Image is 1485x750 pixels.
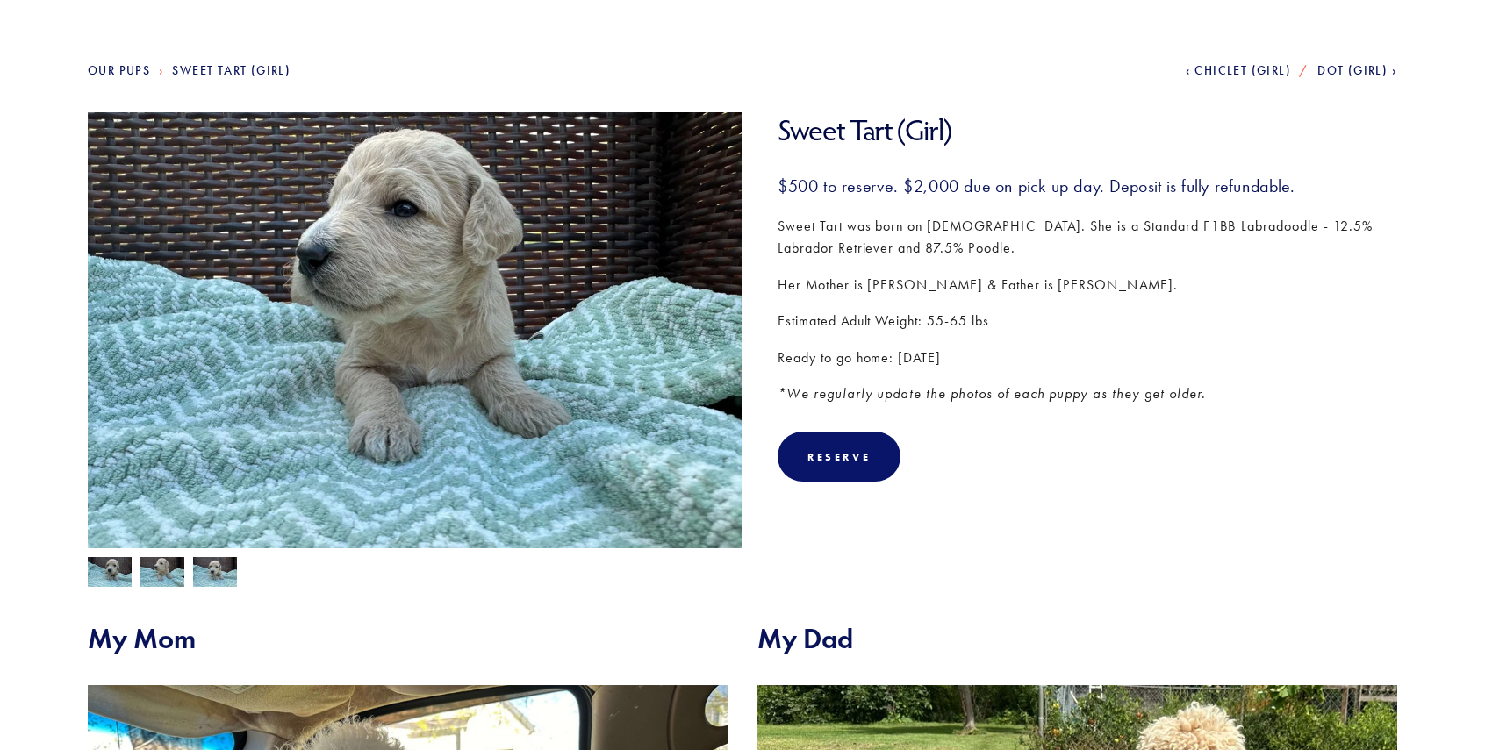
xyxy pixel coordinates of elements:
p: Estimated Adult Weight: 55-65 lbs [778,310,1397,332]
img: Sweet Tart 2.jpg [88,557,132,590]
p: Her Mother is [PERSON_NAME] & Father is [PERSON_NAME]. [778,274,1397,296]
h1: Sweet Tart (Girl) [778,112,1397,148]
h2: My Mom [88,622,728,655]
div: Reserve [807,450,871,463]
img: Sweet Tart 3.jpg [88,112,742,604]
a: Dot (Girl) [1317,63,1397,78]
a: Chiclet (Girl) [1186,63,1291,78]
span: Dot (Girl) [1317,63,1388,78]
img: Sweet Tart 3.jpg [140,557,184,590]
h2: My Dad [757,622,1397,655]
p: Ready to go home: [DATE] [778,346,1397,369]
img: Sweet Tart 1.jpg [193,557,237,590]
span: Chiclet (Girl) [1194,63,1291,78]
p: Sweet Tart was born on [DEMOGRAPHIC_DATA]. She is a Standard F1BB Labradoodle - 12.5% Labrador Re... [778,215,1397,260]
a: Our Pups [88,63,150,78]
em: *We regularly update the photos of each puppy as they get older. [778,385,1205,402]
a: Sweet Tart (Girl) [172,63,291,78]
h3: $500 to reserve. $2,000 due on pick up day. Deposit is fully refundable. [778,175,1397,197]
div: Reserve [778,432,900,482]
